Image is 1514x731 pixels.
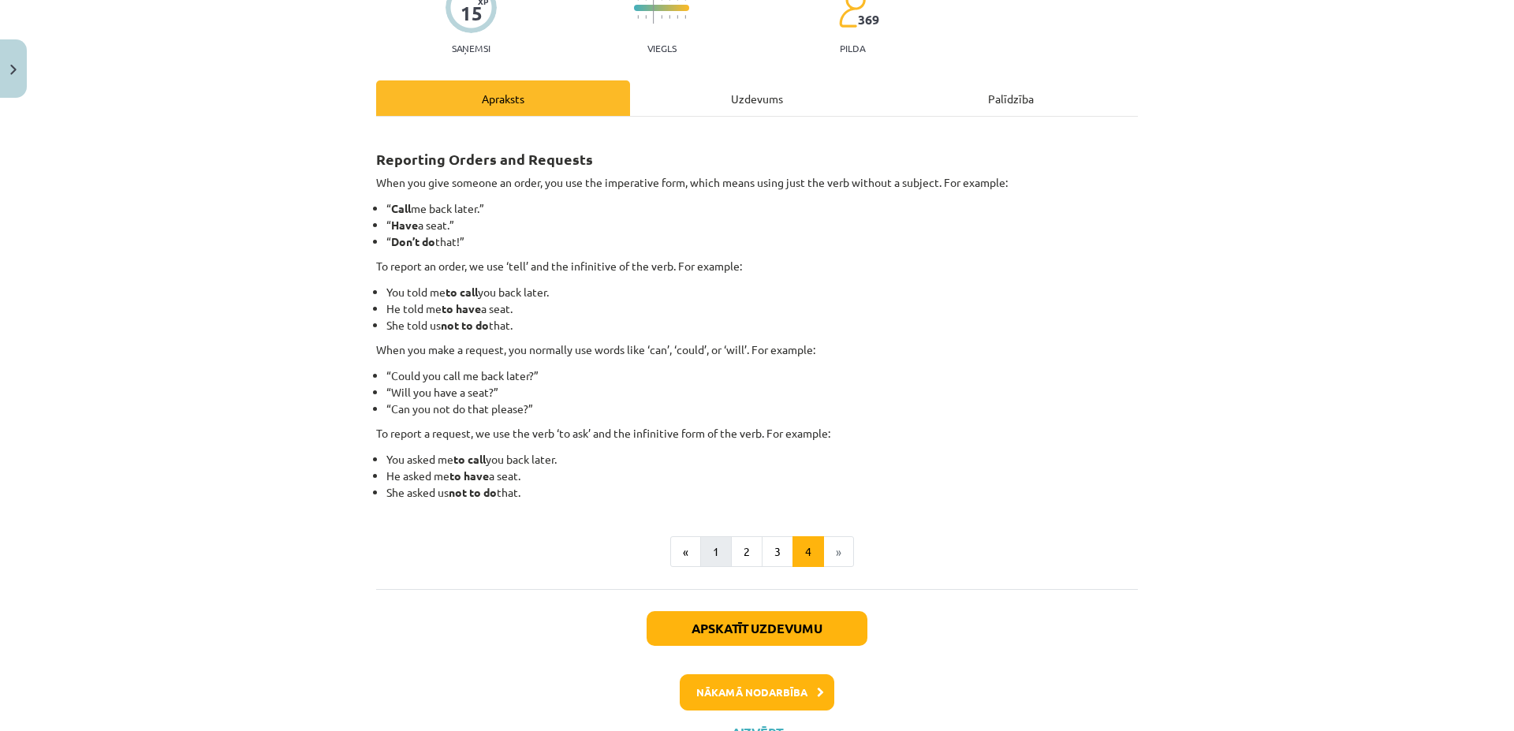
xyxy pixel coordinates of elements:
li: She asked us that. [386,484,1138,501]
li: “ a seat.” [386,217,1138,233]
div: Palīdzība [884,80,1138,116]
img: icon-short-line-57e1e144782c952c97e751825c79c345078a6d821885a25fce030b3d8c18986b.svg [684,15,686,19]
strong: to have [442,301,481,315]
img: icon-close-lesson-0947bae3869378f0d4975bcd49f059093ad1ed9edebbc8119c70593378902aed.svg [10,65,17,75]
img: icon-short-line-57e1e144782c952c97e751825c79c345078a6d821885a25fce030b3d8c18986b.svg [669,15,670,19]
img: icon-short-line-57e1e144782c952c97e751825c79c345078a6d821885a25fce030b3d8c18986b.svg [661,15,662,19]
li: He told me a seat. [386,300,1138,317]
p: Saņemsi [446,43,497,54]
strong: not to do [449,485,497,499]
strong: to call [446,285,478,299]
li: “Could you call me back later?” [386,367,1138,384]
nav: Page navigation example [376,536,1138,568]
strong: not to do [441,318,489,332]
li: “ that!” [386,233,1138,250]
div: Uzdevums [630,80,884,116]
strong: Reporting Orders and Requests [376,150,593,168]
button: 4 [792,536,824,568]
li: You told me you back later. [386,284,1138,300]
li: You asked me you back later. [386,451,1138,468]
button: 2 [731,536,763,568]
img: icon-short-line-57e1e144782c952c97e751825c79c345078a6d821885a25fce030b3d8c18986b.svg [645,15,647,19]
p: To report a request, we use the verb ‘to ask’ and the infinitive form of the verb. For example: [376,425,1138,442]
p: pilda [840,43,865,54]
strong: Have [391,218,418,232]
div: 15 [461,2,483,24]
strong: to call [453,452,486,466]
p: To report an order, we use ‘tell’ and the infinitive of the verb. For example: [376,258,1138,274]
li: “ me back later.” [386,200,1138,217]
p: When you give someone an order, you use the imperative form, which means using just the verb with... [376,174,1138,191]
li: He asked me a seat. [386,468,1138,484]
button: Apskatīt uzdevumu [647,611,867,646]
li: “Will you have a seat?” [386,384,1138,401]
button: « [670,536,701,568]
span: 369 [858,13,879,27]
p: Viegls [647,43,677,54]
strong: to have [449,468,489,483]
button: 1 [700,536,732,568]
button: Nākamā nodarbība [680,674,834,710]
div: Apraksts [376,80,630,116]
strong: Call [391,201,411,215]
img: icon-short-line-57e1e144782c952c97e751825c79c345078a6d821885a25fce030b3d8c18986b.svg [637,15,639,19]
button: 3 [762,536,793,568]
strong: Don’t do [391,234,435,248]
li: “Can you not do that please?” [386,401,1138,417]
p: When you make a request, you normally use words like ‘can’, ‘could’, or ‘will’. For example: [376,341,1138,358]
img: icon-short-line-57e1e144782c952c97e751825c79c345078a6d821885a25fce030b3d8c18986b.svg [677,15,678,19]
li: She told us that. [386,317,1138,334]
